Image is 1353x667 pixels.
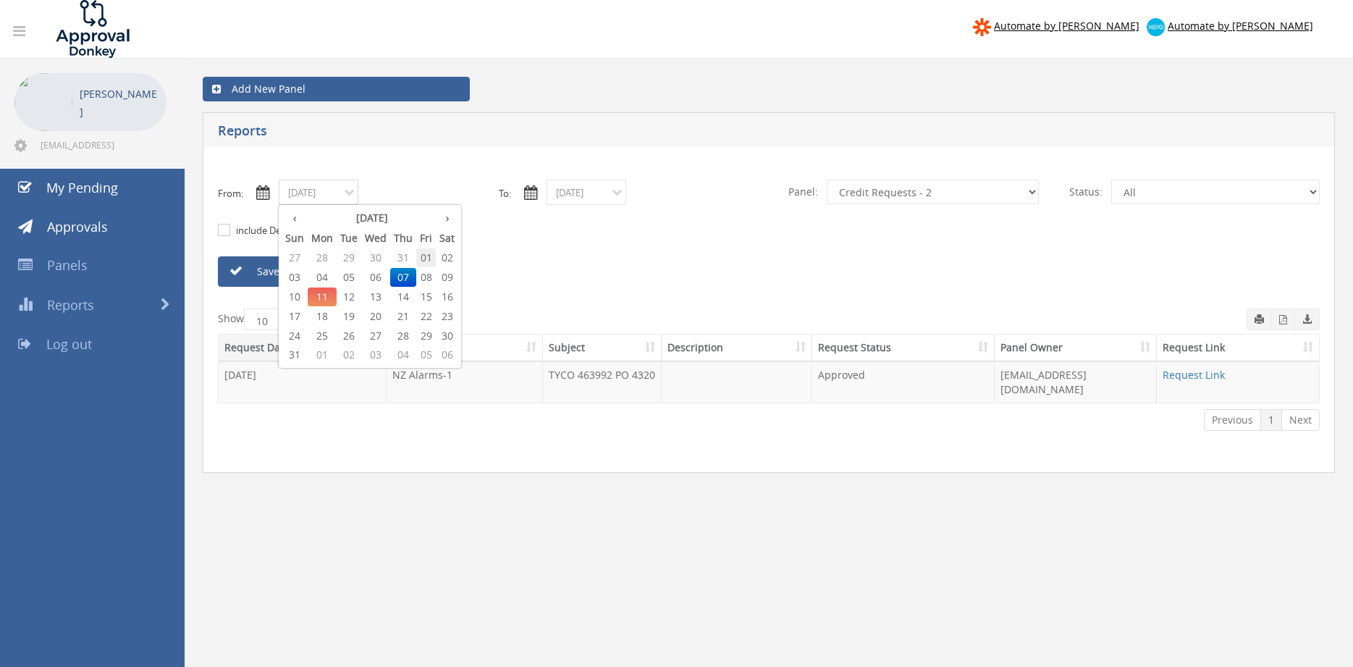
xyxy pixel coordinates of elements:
span: 06 [361,268,390,287]
span: 06 [436,345,458,364]
span: 12 [337,288,361,306]
span: Reports [47,296,94,314]
td: Approved [812,361,994,403]
span: Approvals [47,218,108,235]
span: [EMAIL_ADDRESS][DOMAIN_NAME] [41,139,164,151]
span: 15 [416,288,436,306]
span: 03 [361,345,390,364]
label: From: [218,187,243,201]
span: My Pending [46,179,118,196]
span: 03 [282,268,308,287]
span: 27 [361,327,390,345]
span: 30 [361,248,390,267]
span: 18 [308,307,337,326]
span: Panel: [780,180,827,204]
img: xero-logo.png [1147,18,1165,36]
span: 02 [337,345,361,364]
th: ‹ [282,208,308,228]
td: TYCO 463992 PO 4320 [543,361,662,403]
span: 05 [337,268,361,287]
span: 23 [436,307,458,326]
span: 20 [361,307,390,326]
a: Save [218,256,384,287]
th: Fri [416,228,436,248]
span: 21 [390,307,416,326]
th: Sun [282,228,308,248]
span: 13 [361,288,390,306]
span: 01 [308,345,337,364]
a: Add New Panel [203,77,470,101]
th: Sat [436,228,458,248]
a: Previous [1204,409,1261,431]
img: zapier-logomark.png [973,18,991,36]
th: Request Status: activate to sort column ascending [812,335,994,361]
span: 26 [337,327,361,345]
a: Next [1281,409,1320,431]
h5: Reports [218,124,992,142]
th: [DATE] [308,208,436,228]
th: Panel Owner: activate to sort column ascending [995,335,1158,361]
th: Tue [337,228,361,248]
span: 19 [337,307,361,326]
span: 29 [337,248,361,267]
span: 11 [308,288,337,306]
span: 25 [308,327,337,345]
th: Wed [361,228,390,248]
th: › [436,208,458,228]
span: Log out [46,335,92,353]
span: 29 [416,327,436,345]
span: Automate by [PERSON_NAME] [1168,19,1313,33]
span: 01 [416,248,436,267]
span: 04 [390,345,416,364]
td: NZ Alarms-1 [387,361,542,403]
label: To: [499,187,511,201]
th: Panel Name: activate to sort column ascending [387,335,542,361]
span: Automate by [PERSON_NAME] [994,19,1139,33]
select: Showentries [244,309,298,330]
span: 31 [282,345,308,364]
span: 05 [416,345,436,364]
th: Request Link: activate to sort column ascending [1157,335,1319,361]
th: Request Date: activate to sort column descending [219,335,387,361]
th: Mon [308,228,337,248]
span: 27 [282,248,308,267]
span: 30 [436,327,458,345]
label: Show entries [218,309,332,330]
th: Description: activate to sort column ascending [662,335,813,361]
span: Panels [47,256,88,274]
p: [PERSON_NAME] [80,85,159,121]
span: 31 [390,248,416,267]
td: [DATE] [219,361,387,403]
span: 28 [390,327,416,345]
span: 22 [416,307,436,326]
span: 09 [436,268,458,287]
span: 28 [308,248,337,267]
th: Subject: activate to sort column ascending [543,335,662,361]
span: 07 [390,268,416,287]
span: 02 [436,248,458,267]
span: 08 [416,268,436,287]
th: Thu [390,228,416,248]
span: 10 [282,288,308,306]
span: 16 [436,288,458,306]
td: [EMAIL_ADDRESS][DOMAIN_NAME] [995,361,1158,403]
a: Request Link [1163,368,1225,382]
span: 17 [282,307,308,326]
span: 24 [282,327,308,345]
label: include Description [232,224,319,238]
span: 14 [390,288,416,306]
span: 04 [308,268,337,287]
a: 1 [1260,409,1282,431]
span: Status: [1061,180,1111,204]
